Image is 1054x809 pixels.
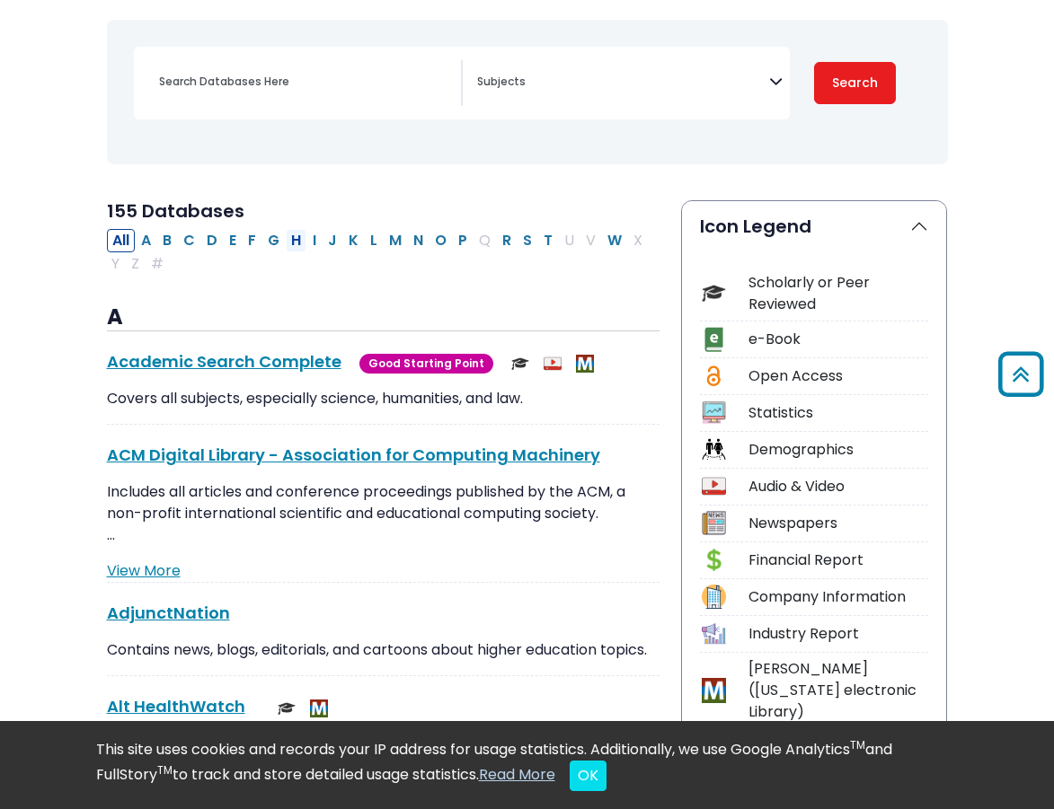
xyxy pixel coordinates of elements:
p: Includes all articles and conference proceedings published by the ACM, a non-profit international... [107,481,660,546]
p: Contains news, blogs, editorials, and cartoons about higher education topics. [107,639,660,661]
button: Filter Results L [365,229,383,252]
img: Icon Open Access [703,364,725,388]
button: Filter Results A [136,229,156,252]
a: Alt HealthWatch [107,695,245,717]
p: Covers all subjects, especially science, humanities, and law. [107,388,660,409]
img: Icon Demographics [702,437,726,462]
sup: TM [850,737,865,752]
button: Filter Results W [602,229,627,252]
div: Company Information [748,586,928,608]
button: Filter Results I [307,229,322,252]
nav: Search filters [107,20,948,164]
button: Filter Results G [262,229,285,252]
div: Financial Report [748,550,928,571]
div: Newspapers [748,513,928,534]
img: Icon Statistics [702,400,726,425]
img: Icon e-Book [702,327,726,351]
input: Search database by title or keyword [148,69,461,95]
div: Open Access [748,365,928,387]
div: Demographics [748,439,928,461]
button: Filter Results C [178,229,200,252]
div: Audio & Video [748,476,928,497]
h3: A [107,304,660,331]
div: This site uses cookies and records your IP address for usage statistics. Additionally, we use Goo... [96,739,959,791]
img: Scholarly or Peer Reviewed [511,355,529,373]
a: AdjunctNation [107,602,230,624]
img: MeL (Michigan electronic Library) [310,699,328,717]
img: Icon MeL (Michigan electronic Library) [702,678,726,702]
button: Filter Results M [384,229,407,252]
sup: TM [157,762,173,778]
a: Back to Top [992,359,1050,389]
img: Icon Newspapers [702,511,726,535]
img: Audio & Video [544,355,562,373]
a: ACM Digital Library - Association for Computing Machinery [107,444,600,466]
img: Icon Industry Report [702,621,726,646]
span: 155 Databases [107,198,244,224]
img: Icon Audio & Video [702,474,726,498]
div: Alpha-list to filter by first letter of database name [107,230,650,274]
button: Filter Results E [224,229,242,252]
a: Read More [479,764,555,785]
div: Statistics [748,402,928,424]
button: Filter Results P [453,229,473,252]
a: Academic Search Complete [107,350,341,373]
img: Icon Financial Report [702,548,726,572]
button: Filter Results J [323,229,342,252]
button: Filter Results N [408,229,429,252]
div: Scholarly or Peer Reviewed [748,272,928,315]
div: Industry Report [748,623,928,645]
button: Filter Results B [157,229,177,252]
button: All [107,229,135,252]
textarea: Search [477,76,769,91]
button: Filter Results R [497,229,517,252]
div: e-Book [748,329,928,350]
button: Submit for Search Results [814,62,897,104]
img: MeL (Michigan electronic Library) [576,355,594,373]
img: Icon Company Information [702,585,726,609]
img: Icon Scholarly or Peer Reviewed [702,281,726,305]
div: [PERSON_NAME] ([US_STATE] electronic Library) [748,658,928,723]
span: Good Starting Point [359,354,493,374]
button: Filter Results F [243,229,261,252]
button: Filter Results T [538,229,558,252]
button: Icon Legend [682,201,946,251]
button: Filter Results D [201,229,223,252]
button: Filter Results K [343,229,364,252]
img: Scholarly or Peer Reviewed [278,699,296,717]
button: Filter Results S [518,229,537,252]
button: Filter Results H [286,229,306,252]
button: Filter Results O [430,229,452,252]
a: View More [107,560,181,581]
button: Close [570,761,607,791]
